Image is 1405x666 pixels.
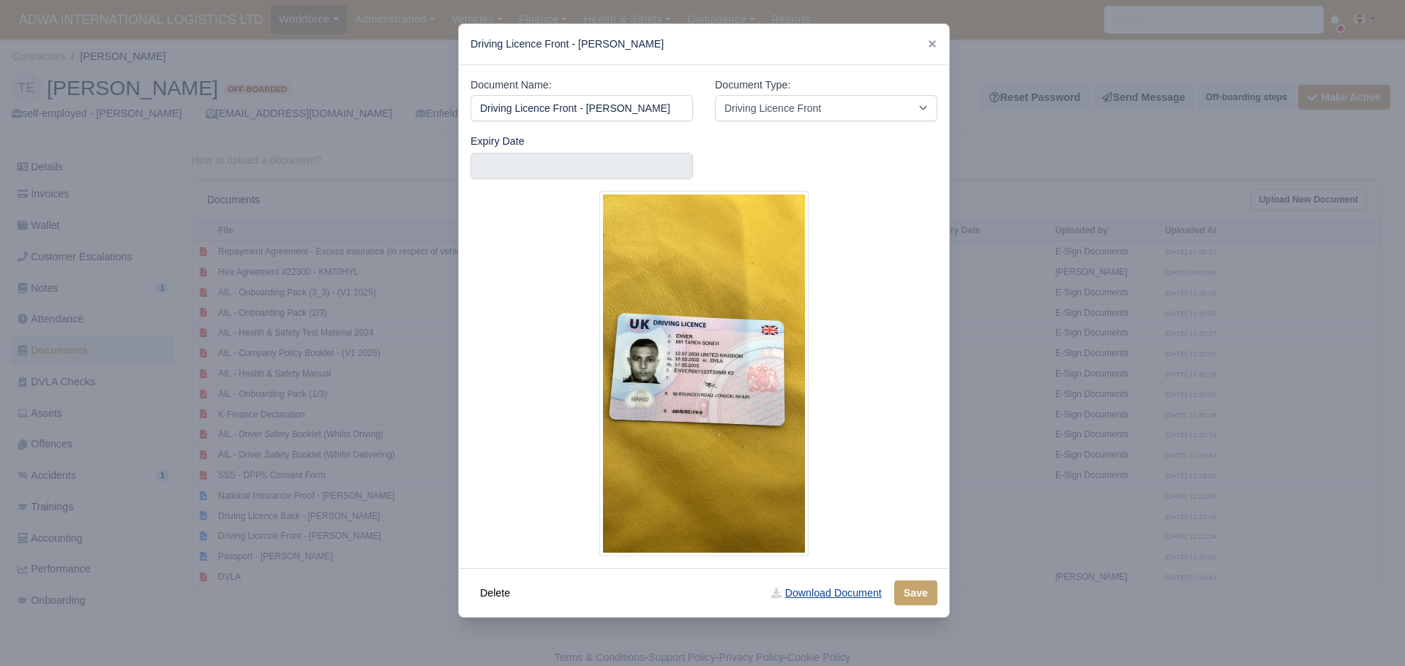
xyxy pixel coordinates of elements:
[471,580,520,605] button: Delete
[894,580,937,605] button: Save
[1332,596,1405,666] iframe: Chat Widget
[471,77,552,94] label: Document Name:
[762,580,891,605] a: Download Document
[715,77,790,94] label: Document Type:
[471,133,525,150] label: Expiry Date
[459,24,949,65] div: Driving Licence Front - [PERSON_NAME]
